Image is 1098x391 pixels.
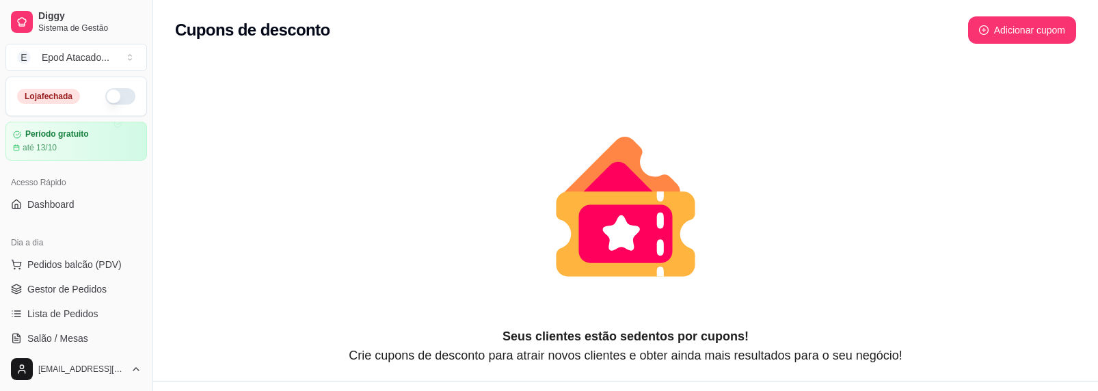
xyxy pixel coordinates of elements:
a: Gestor de Pedidos [5,278,147,300]
div: animation [175,87,1076,327]
a: Dashboard [5,193,147,215]
span: Dashboard [27,198,75,211]
span: E [17,51,31,64]
span: Sistema de Gestão [38,23,142,33]
span: Salão / Mesas [27,332,88,345]
span: [EMAIL_ADDRESS][DOMAIN_NAME] [38,364,125,375]
a: Salão / Mesas [5,327,147,349]
article: Período gratuito [25,129,89,139]
article: Crie cupons de desconto para atrair novos clientes e obter ainda mais resultados para o seu negócio! [175,346,1076,365]
div: Loja fechada [17,89,80,104]
button: Pedidos balcão (PDV) [5,254,147,275]
div: Epod Atacado ... [42,51,109,64]
div: Acesso Rápido [5,172,147,193]
button: plus-circleAdicionar cupom [968,16,1076,44]
a: Período gratuitoaté 13/10 [5,122,147,161]
span: plus-circle [979,25,989,35]
span: Lista de Pedidos [27,307,98,321]
a: DiggySistema de Gestão [5,5,147,38]
span: Gestor de Pedidos [27,282,107,296]
h2: Cupons de desconto [175,19,330,41]
a: Lista de Pedidos [5,303,147,325]
div: Dia a dia [5,232,147,254]
span: Diggy [38,10,142,23]
button: Alterar Status [105,88,135,105]
button: Select a team [5,44,147,71]
span: Pedidos balcão (PDV) [27,258,122,271]
button: [EMAIL_ADDRESS][DOMAIN_NAME] [5,353,147,386]
article: até 13/10 [23,142,57,153]
article: Seus clientes estão sedentos por cupons! [175,327,1076,346]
